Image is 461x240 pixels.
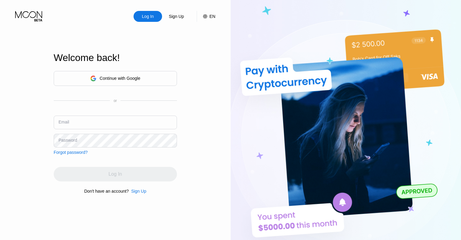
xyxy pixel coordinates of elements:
div: Sign Up [131,189,146,194]
div: Continue with Google [54,71,177,86]
div: Sign Up [129,189,146,194]
div: or [114,99,117,103]
div: Email [59,120,69,124]
div: Log In [134,11,162,22]
div: Continue with Google [100,76,140,81]
div: Don't have an account? [84,189,129,194]
div: Password [59,138,77,143]
div: Log In [141,13,154,19]
div: Sign Up [168,13,185,19]
div: Forgot password? [54,150,88,155]
div: EN [209,14,215,19]
div: Welcome back! [54,52,177,63]
div: Sign Up [162,11,191,22]
div: EN [197,11,215,22]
